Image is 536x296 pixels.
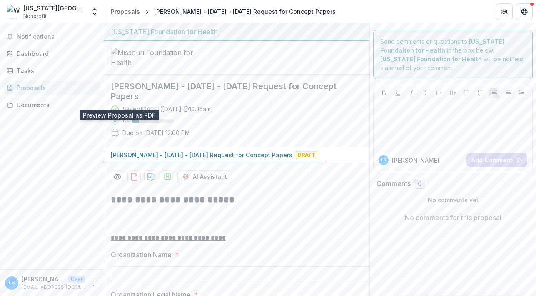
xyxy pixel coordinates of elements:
button: Align Left [489,88,499,98]
div: Lindsay Stark [381,158,386,162]
p: [PERSON_NAME] [22,275,65,283]
button: Add Comment [466,153,527,167]
button: Underline [393,88,403,98]
button: Strike [420,88,430,98]
div: Proposals [111,7,140,16]
div: Saved [DATE] ( [DATE] @ 10:35am ) [122,105,213,113]
div: [PERSON_NAME] - [DATE] - [DATE] Request for Concept Papers [154,7,336,16]
p: No comments for this proposal [405,213,501,223]
p: [EMAIL_ADDRESS][DOMAIN_NAME] [22,283,85,291]
div: Tasks [17,66,94,75]
button: Open entity switcher [89,3,100,20]
button: download-proposal [127,170,141,183]
h2: Comments [376,180,411,188]
p: Due on [DATE] 12:00 PM [122,128,190,137]
button: Align Right [517,88,527,98]
a: Dashboard [3,47,100,60]
p: Organization Name [111,250,172,260]
button: Notifications [3,30,100,43]
a: Documents [3,98,100,112]
div: Send comments or questions to in the box below. will be notified via email of your comment. [373,30,533,79]
a: Proposals [3,81,100,95]
p: [PERSON_NAME] [392,156,439,165]
button: Bullet List [462,88,472,98]
span: Nonprofit [23,13,47,20]
p: [PERSON_NAME] - [DATE] - [DATE] Request for Concept Papers [111,151,292,159]
span: 0 [418,181,421,188]
img: Washington University [7,5,20,18]
button: download-proposal [144,170,157,183]
a: Tasks [3,64,100,78]
button: Italicize [406,88,416,98]
button: Heading 1 [434,88,444,98]
button: Partners [496,3,513,20]
p: User [68,276,85,283]
button: Get Help [516,3,533,20]
nav: breadcrumb [107,5,339,18]
button: Ordered List [476,88,486,98]
p: 16 % [122,118,129,124]
div: Proposals [17,83,94,92]
div: Documents [17,100,94,109]
span: Notifications [17,33,97,40]
div: Dashboard [17,49,94,58]
p: No comments yet [376,196,529,204]
div: [US_STATE][GEOGRAPHIC_DATA] [23,4,85,13]
img: Missouri Foundation for Health [111,48,194,68]
button: download-proposal [161,170,174,183]
a: Proposals [107,5,143,18]
button: Preview 1c4969ad-2569-4f1a-b160-ff5958265dd2-0.pdf [111,170,124,183]
button: Align Center [503,88,513,98]
span: Draft [296,151,317,159]
button: Bold [379,88,389,98]
div: Lindsay Stark [9,280,15,286]
div: [US_STATE] Foundation for Health [111,27,363,37]
button: AI Assistant [177,170,232,183]
h2: [PERSON_NAME] - [DATE] - [DATE] Request for Concept Papers [111,81,349,101]
button: Heading 2 [448,88,458,98]
button: More [89,278,99,288]
strong: [US_STATE] Foundation for Health [380,55,482,63]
